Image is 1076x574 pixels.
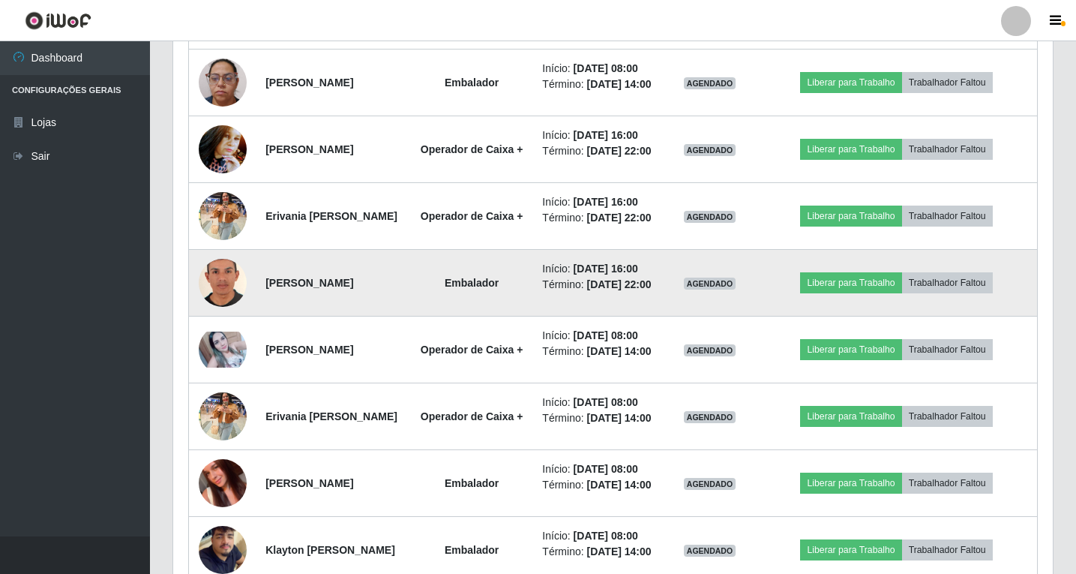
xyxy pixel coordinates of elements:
button: Trabalhador Faltou [902,406,993,427]
button: Liberar para Trabalho [800,473,901,494]
button: Liberar para Trabalho [800,539,901,560]
button: Trabalhador Faltou [902,272,993,293]
strong: Embalador [445,544,499,556]
li: Início: [542,528,654,544]
button: Trabalhador Faltou [902,339,993,360]
li: Término: [542,544,654,560]
li: Início: [542,261,654,277]
strong: Klayton [PERSON_NAME] [265,544,395,556]
time: [DATE] 22:00 [586,278,651,290]
li: Início: [542,128,654,143]
button: Trabalhador Faltou [902,139,993,160]
span: AGENDADO [684,144,736,156]
time: [DATE] 08:00 [574,530,638,542]
strong: Embalador [445,77,499,89]
li: Início: [542,61,654,77]
strong: [PERSON_NAME] [265,477,353,489]
strong: [PERSON_NAME] [265,77,353,89]
li: Término: [542,77,654,92]
button: Trabalhador Faltou [902,206,993,227]
li: Início: [542,194,654,210]
strong: [PERSON_NAME] [265,143,353,155]
span: AGENDADO [684,411,736,423]
li: Término: [542,210,654,226]
time: [DATE] 14:00 [586,78,651,90]
li: Início: [542,395,654,410]
img: 1632155042572.jpeg [199,117,247,181]
img: 1758675688456.jpeg [199,59,247,107]
time: [DATE] 16:00 [574,263,638,275]
button: Liberar para Trabalho [800,139,901,160]
button: Liberar para Trabalho [800,339,901,360]
strong: Erivania [PERSON_NAME] [265,410,397,422]
time: [DATE] 22:00 [586,212,651,224]
span: AGENDADO [684,344,736,356]
time: [DATE] 14:00 [586,345,651,357]
strong: Operador de Caixa + [421,143,523,155]
span: AGENDADO [684,77,736,89]
time: [DATE] 14:00 [586,479,651,491]
strong: Operador de Caixa + [421,344,523,356]
strong: [PERSON_NAME] [265,277,353,289]
button: Liberar para Trabalho [800,206,901,227]
span: AGENDADO [684,278,736,290]
button: Trabalhador Faltou [902,539,993,560]
strong: [PERSON_NAME] [265,344,353,356]
time: [DATE] 08:00 [574,62,638,74]
time: [DATE] 14:00 [586,545,651,557]
li: Término: [542,410,654,426]
li: Início: [542,461,654,477]
li: Término: [542,277,654,293]
strong: Operador de Caixa + [421,210,523,222]
button: Liberar para Trabalho [800,72,901,93]
li: Início: [542,328,654,344]
img: 1756522276580.jpeg [199,384,247,448]
li: Término: [542,477,654,493]
button: Liberar para Trabalho [800,272,901,293]
button: Trabalhador Faltou [902,72,993,93]
time: [DATE] 14:00 [586,412,651,424]
time: [DATE] 16:00 [574,129,638,141]
img: 1757949495626.jpeg [199,440,247,526]
time: [DATE] 16:00 [574,196,638,208]
strong: Embalador [445,477,499,489]
li: Término: [542,143,654,159]
strong: Erivania [PERSON_NAME] [265,210,397,222]
img: 1753979789562.jpeg [199,248,247,318]
strong: Operador de Caixa + [421,410,523,422]
time: [DATE] 08:00 [574,463,638,475]
li: Término: [542,344,654,359]
button: Trabalhador Faltou [902,473,993,494]
time: [DATE] 22:00 [586,145,651,157]
button: Liberar para Trabalho [800,406,901,427]
img: 1668045195868.jpeg [199,332,247,368]
time: [DATE] 08:00 [574,396,638,408]
span: AGENDADO [684,478,736,490]
span: AGENDADO [684,545,736,557]
time: [DATE] 08:00 [574,329,638,341]
strong: Embalador [445,277,499,289]
span: AGENDADO [684,211,736,223]
img: CoreUI Logo [25,11,91,30]
img: 1756522276580.jpeg [199,184,247,248]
